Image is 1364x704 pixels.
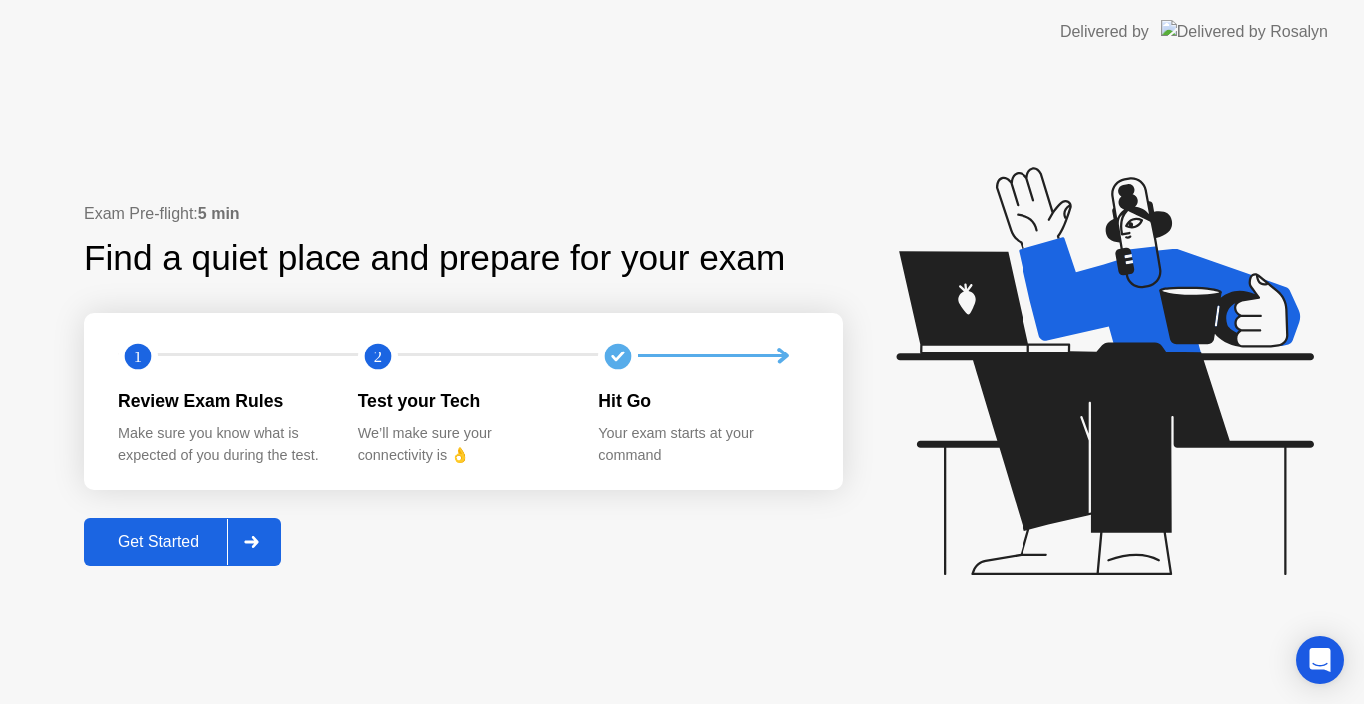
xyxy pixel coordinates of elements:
[118,388,327,414] div: Review Exam Rules
[1060,20,1149,44] div: Delivered by
[198,205,240,222] b: 5 min
[134,347,142,365] text: 1
[598,423,807,466] div: Your exam starts at your command
[118,423,327,466] div: Make sure you know what is expected of you during the test.
[1161,20,1328,43] img: Delivered by Rosalyn
[84,518,281,566] button: Get Started
[84,232,788,285] div: Find a quiet place and prepare for your exam
[374,347,382,365] text: 2
[1296,636,1344,684] div: Open Intercom Messenger
[358,388,567,414] div: Test your Tech
[90,533,227,551] div: Get Started
[598,388,807,414] div: Hit Go
[358,423,567,466] div: We’ll make sure your connectivity is 👌
[84,202,843,226] div: Exam Pre-flight:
